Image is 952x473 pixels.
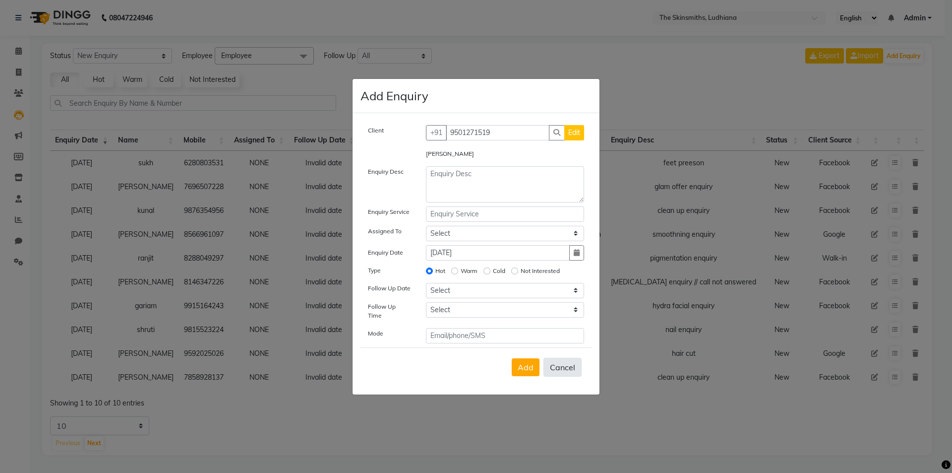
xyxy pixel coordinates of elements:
[426,125,447,140] button: +91
[368,207,410,216] label: Enquiry Service
[368,227,402,236] label: Assigned To
[368,329,383,338] label: Mode
[446,125,550,140] input: Search by Name/Mobile/Email/Code
[512,358,539,376] button: Add
[568,128,580,137] span: Edit
[360,87,428,105] h4: Add Enquiry
[521,267,560,275] label: Not Interested
[368,167,404,176] label: Enquiry Desc
[426,328,585,343] input: Email/phone/SMS
[368,302,411,320] label: Follow Up Time
[564,125,584,140] button: Edit
[426,206,585,222] input: Enquiry Service
[493,267,505,275] label: Cold
[368,126,384,135] label: Client
[368,266,381,275] label: Type
[426,149,474,158] label: [PERSON_NAME]
[368,248,403,257] label: Enquiry Date
[435,267,445,275] label: Hot
[461,267,477,275] label: Warm
[543,358,582,377] button: Cancel
[518,362,534,372] span: Add
[368,284,411,293] label: Follow Up Date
